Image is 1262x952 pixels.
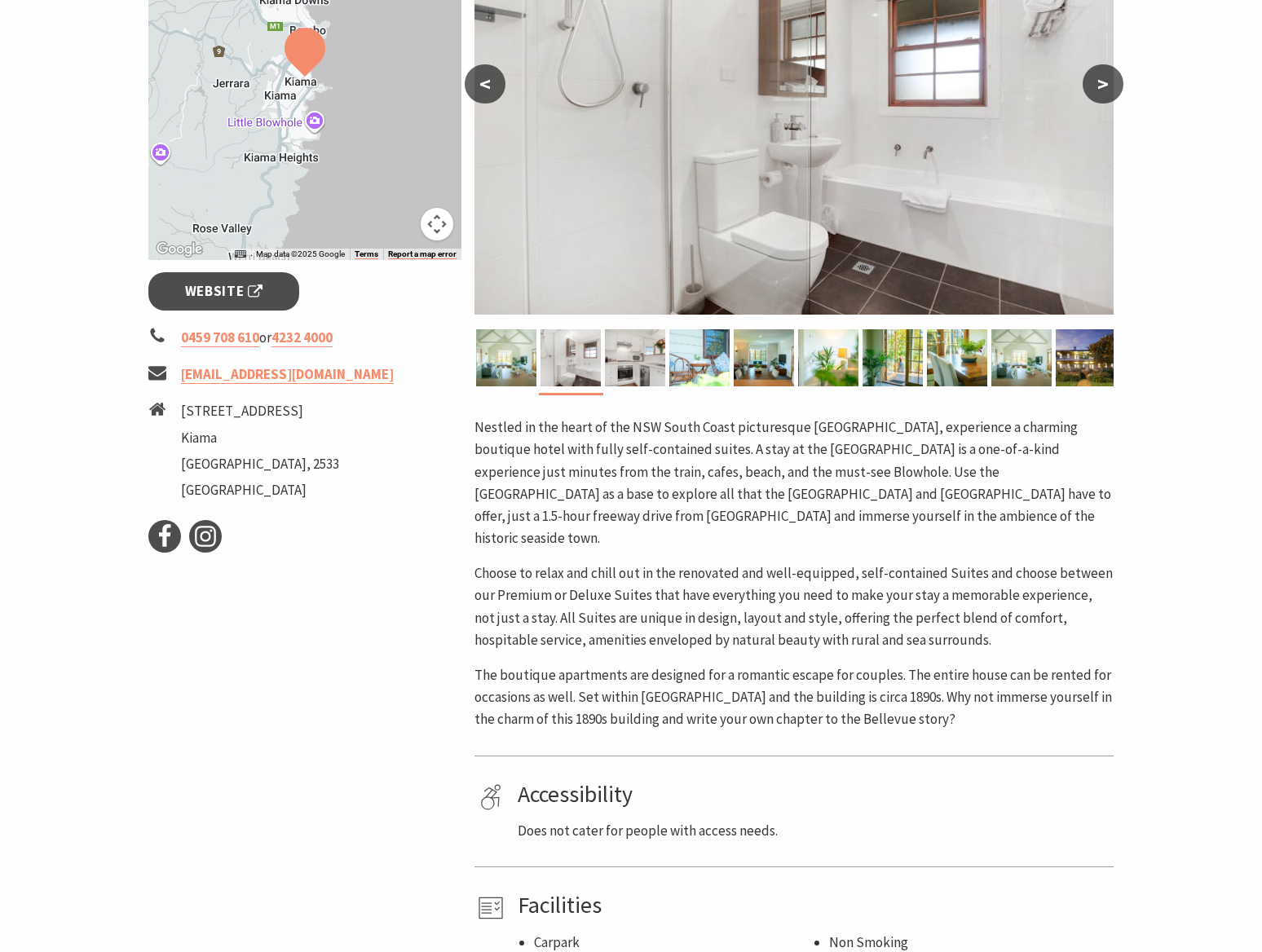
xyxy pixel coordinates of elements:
[181,365,394,384] a: [EMAIL_ADDRESS][DOMAIN_NAME]
[256,249,345,258] span: Map data ©2025 Google
[181,400,339,422] li: [STREET_ADDRESS]
[235,249,246,260] button: Keyboard shortcuts
[518,781,1108,809] h4: Accessibility
[605,329,665,386] img: Kitchen, Apt 6
[148,272,299,311] a: Website
[927,329,987,386] img: Bellevue dining table with beige chairs and a small plant in the middle of the table
[181,453,339,475] li: [GEOGRAPHIC_DATA], 2533
[355,249,378,259] a: Terms (opens in new tab)
[1083,64,1123,104] button: >
[798,329,858,386] img: Room with white walls, lamp and slight view of room peering through an indoor palm tree
[669,329,730,386] img: Cane chairs on Bellevue deck with blue and white cushions
[863,329,923,386] img: Beautiful french doors with an indoor palm tree at the entrance and someone sitting in the sun
[991,329,1052,386] img: Main loungeroom with high cieling white walls and comfortable lounge
[181,427,339,449] li: Kiama
[734,329,794,386] img: Looking over dining table to beautiful room with white walls and tasteful furnishings
[185,280,263,302] span: Website
[181,328,259,347] a: 0459 708 610
[541,329,601,386] img: Superior Apt 6 Bathroom
[421,208,453,240] button: Map camera controls
[388,249,457,259] a: Report a map error
[152,239,206,260] a: Open this area in Google Maps (opens a new window)
[181,479,339,501] li: [GEOGRAPHIC_DATA]
[474,416,1114,549] p: Nestled in the heart of the NSW South Coast picturesque [GEOGRAPHIC_DATA], experience a charming ...
[148,327,461,349] li: or
[518,892,1108,919] h4: Facilities
[474,562,1114,651] p: Choose to relax and chill out in the renovated and well-equipped, self-contained Suites and choos...
[152,239,206,260] img: Google
[1056,329,1116,386] img: The Bellevue Kiama historic building
[474,664,1114,731] p: The boutique apartments are designed for a romantic escape for couples. The entire house can be r...
[271,328,333,347] a: 4232 4000
[465,64,505,104] button: <
[518,820,1108,842] p: Does not cater for people with access needs.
